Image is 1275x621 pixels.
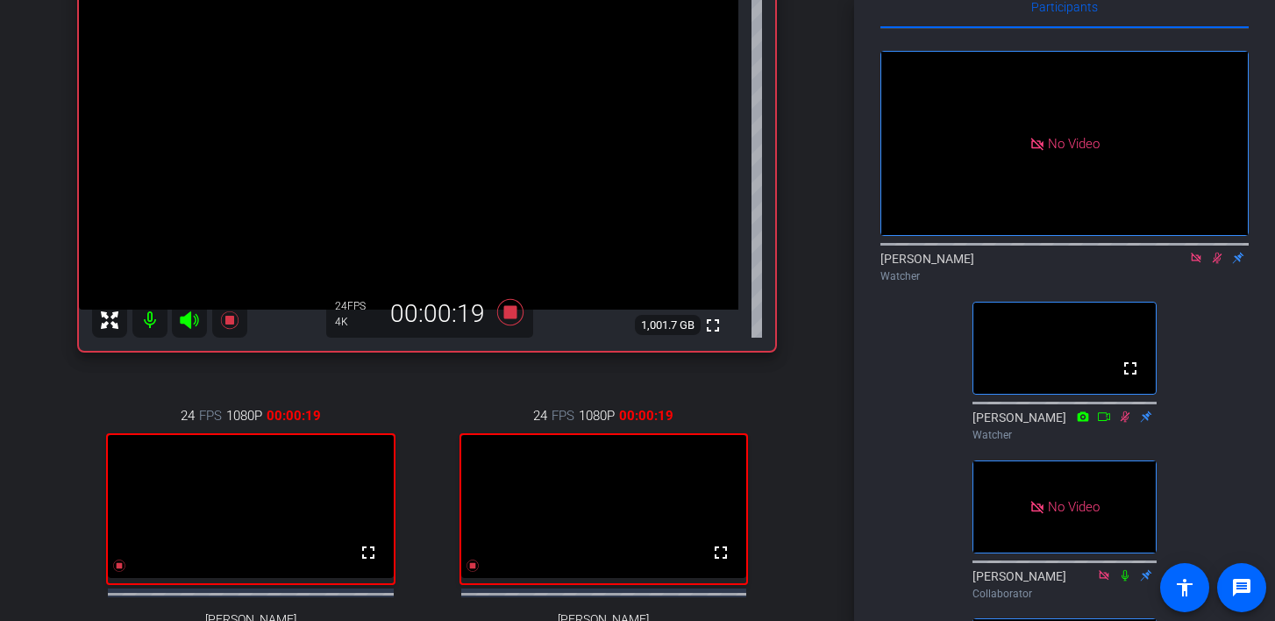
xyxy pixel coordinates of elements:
span: FPS [552,406,574,425]
mat-icon: fullscreen [358,542,379,563]
mat-icon: accessibility [1174,577,1195,598]
div: [PERSON_NAME] [880,250,1249,284]
span: 24 [533,406,547,425]
span: 24 [181,406,195,425]
span: 1,001.7 GB [635,315,701,336]
div: 00:00:19 [379,299,496,329]
span: 00:00:19 [619,406,673,425]
mat-icon: fullscreen [1120,358,1141,379]
span: No Video [1048,135,1100,151]
span: 1080P [226,406,262,425]
mat-icon: message [1231,577,1252,598]
span: Participants [1031,1,1098,13]
mat-icon: fullscreen [710,542,731,563]
div: Watcher [880,268,1249,284]
span: 00:00:19 [267,406,321,425]
div: [PERSON_NAME] [972,567,1157,602]
span: No Video [1048,498,1100,514]
mat-icon: fullscreen [702,315,723,336]
div: Collaborator [972,586,1157,602]
span: FPS [347,300,366,312]
div: 24 [335,299,379,313]
div: Watcher [972,427,1157,443]
div: [PERSON_NAME] [972,409,1157,443]
div: 4K [335,315,379,329]
span: FPS [199,406,222,425]
span: 1080P [579,406,615,425]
